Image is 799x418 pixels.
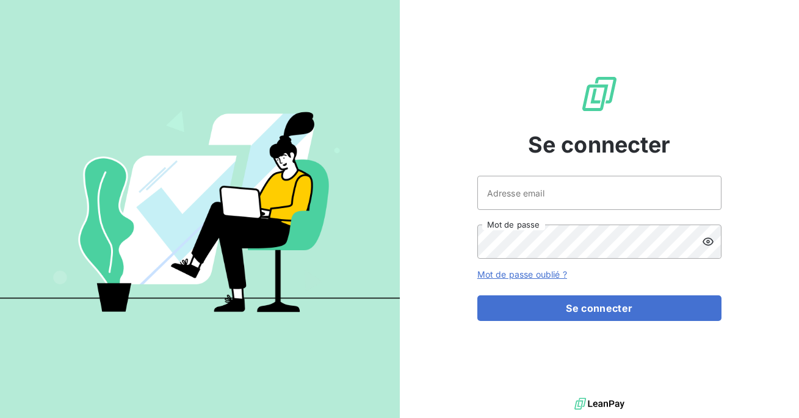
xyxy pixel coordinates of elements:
[528,128,671,161] span: Se connecter
[477,176,721,210] input: placeholder
[477,295,721,321] button: Se connecter
[580,74,619,114] img: Logo LeanPay
[477,269,567,279] a: Mot de passe oublié ?
[574,395,624,413] img: logo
